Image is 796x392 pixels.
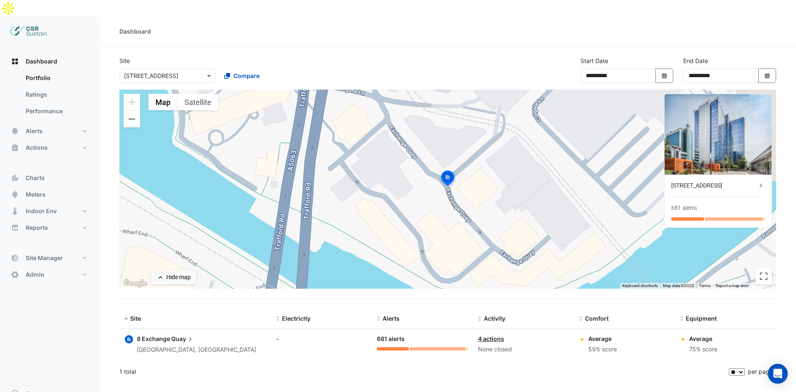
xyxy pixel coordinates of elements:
app-icon: Meters [11,190,19,199]
div: 75% score [689,345,717,354]
button: Site Manager [7,250,93,266]
span: Electricity [282,315,311,322]
img: Company Logo [10,23,47,40]
span: Alerts [383,315,400,322]
button: Show street map [148,94,177,110]
span: Charts [26,174,45,182]
fa-icon: Select Date [764,72,771,79]
div: Dashboard [119,27,151,36]
div: Average [689,334,717,343]
span: Comfort [585,315,609,322]
div: Hide map [166,273,191,282]
app-icon: Charts [11,174,19,182]
button: Alerts [7,123,93,139]
app-icon: Reports [11,224,19,232]
a: Performance [19,103,93,119]
app-icon: Indoor Env [11,207,19,215]
div: 681 alerts [671,204,697,212]
span: Dashboard [26,57,57,66]
span: Indoor Env [26,207,57,215]
div: [STREET_ADDRESS] [671,181,757,190]
a: Report a map error [716,283,749,288]
a: Portfolio [19,70,93,86]
a: Open this area in Google Maps (opens a new window) [121,278,149,289]
img: 8 Exchange Quay [665,94,772,175]
app-icon: Dashboard [11,57,19,66]
button: Meters [7,186,93,203]
label: End Date [683,56,708,65]
span: Actions [26,144,48,152]
button: Admin [7,266,93,283]
button: Keyboard shortcuts [622,283,658,289]
button: Reports [7,219,93,236]
button: Zoom in [124,94,140,110]
button: Compare [219,68,265,83]
app-icon: Admin [11,270,19,279]
app-icon: Actions [11,144,19,152]
label: Site [119,56,130,65]
div: Open Intercom Messenger [768,364,788,384]
div: 1 total [119,361,727,382]
span: per page [748,368,773,375]
app-icon: Site Manager [11,254,19,262]
span: Quay [171,334,194,343]
button: Indoor Env [7,203,93,219]
span: Activity [484,315,505,322]
button: Toggle fullscreen view [755,268,772,285]
div: 59% score [588,345,617,354]
div: Average [588,334,617,343]
fa-icon: Select Date [661,72,668,79]
label: Start Date [580,56,608,65]
button: Dashboard [7,53,93,70]
img: Google [121,278,149,289]
div: [GEOGRAPHIC_DATA], [GEOGRAPHIC_DATA] [137,345,256,355]
button: Hide map [151,270,196,285]
span: Admin [26,270,44,279]
span: Site Manager [26,254,63,262]
span: Meters [26,190,46,199]
div: 681 alerts [377,334,468,344]
button: Actions [7,139,93,156]
button: Charts [7,170,93,186]
span: Alerts [26,127,43,135]
app-icon: Alerts [11,127,19,135]
div: None closed [478,345,569,354]
a: Ratings [19,86,93,103]
button: Zoom out [124,111,140,127]
span: Map data ©2025 [663,283,694,288]
span: 8 Exchange [137,335,170,342]
a: Terms (opens in new tab) [699,283,711,288]
span: Site [130,315,141,322]
div: - [276,334,367,343]
span: Compare [233,71,260,80]
span: Reports [26,224,48,232]
div: Dashboard [7,70,93,123]
img: site-pin-selected.svg [439,169,457,189]
a: 4 actions [478,335,504,342]
button: Show satellite imagery [177,94,218,110]
span: Equipment [686,315,717,322]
